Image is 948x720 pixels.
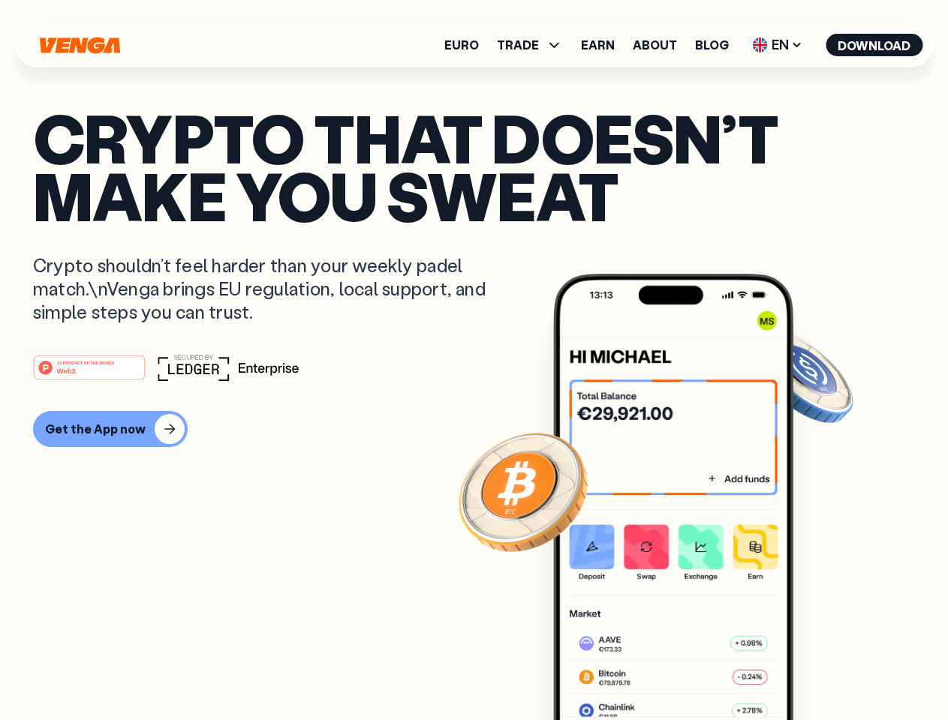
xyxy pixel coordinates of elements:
svg: Home [38,37,122,54]
img: flag-uk [752,37,767,52]
button: Download [826,34,922,56]
span: TRADE [497,39,539,51]
div: Get the App now [45,421,146,436]
p: Crypto that doesn’t make you sweat [33,109,915,223]
a: Blog [695,39,729,51]
a: About [633,39,677,51]
a: Euro [444,39,479,51]
a: Earn [581,39,615,51]
a: Get the App now [33,411,915,447]
button: Get the App now [33,411,188,447]
tspan: Web3 [57,366,76,374]
span: TRADE [497,36,563,54]
tspan: #1 PRODUCT OF THE MONTH [57,360,114,364]
img: Bitcoin [456,424,591,559]
img: USDC coin [748,322,856,430]
p: Crypto shouldn’t feel harder than your weekly padel match.\nVenga brings EU regulation, local sup... [33,253,507,324]
a: #1 PRODUCT OF THE MONTHWeb3 [33,364,146,383]
span: EN [747,33,808,57]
